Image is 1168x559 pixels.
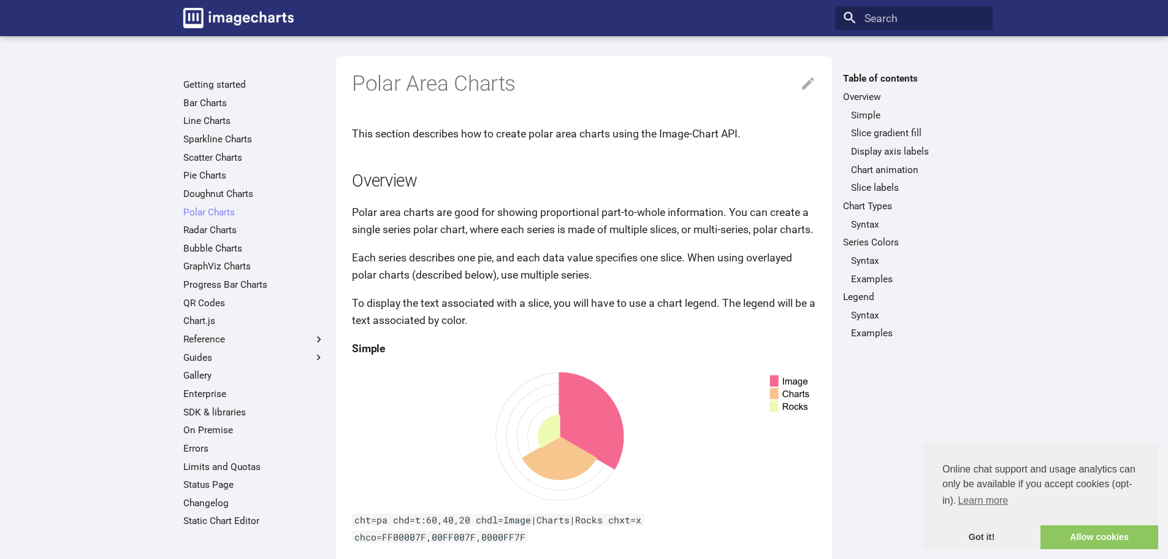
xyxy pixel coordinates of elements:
a: Changelog [183,497,325,509]
a: Pie Charts [183,169,325,182]
a: Status Page [183,479,325,491]
input: Search [835,6,993,31]
a: Syntax [851,309,985,322]
a: Bar Charts [183,97,325,109]
a: Image-Charts documentation [178,2,299,33]
a: Chart.js [183,315,325,327]
p: To display the text associated with a slice, you will have to use a chart legend. The legend will... [352,295,816,329]
a: Slice labels [851,182,985,194]
img: static polar chart [352,368,816,500]
nav: Overview [843,109,985,195]
a: QR Codes [183,297,325,309]
a: Series Colors [843,236,985,249]
label: Table of contents [835,72,993,85]
a: Examples [851,327,985,339]
a: Radar Charts [183,224,325,236]
a: On Premise [183,424,325,436]
a: SDK & libraries [183,406,325,418]
a: Syntax [851,255,985,267]
a: Doughnut Charts [183,188,325,200]
label: Reference [183,333,325,345]
p: Polar area charts are good for showing proportional part-to-whole information. You can create a s... [352,204,816,238]
h1: Polar Area Charts [352,70,816,98]
a: Polar Charts [183,206,325,218]
a: Legend [843,291,985,303]
img: logo [183,8,294,28]
nav: Series Colors [843,255,985,285]
nav: Table of contents [835,72,993,339]
nav: Chart Types [843,218,985,231]
a: Simple [851,109,985,121]
a: Slice gradient fill [851,127,985,139]
a: allow cookies [1040,525,1158,550]
a: Getting started [183,79,325,91]
p: This section describes how to create polar area charts using the Image-Chart API. [352,125,816,142]
a: Examples [851,273,985,285]
a: Bubble Charts [183,242,325,255]
a: Sparkline Charts [183,133,325,145]
a: Limits and Quotas [183,461,325,473]
p: Each series describes one pie, and each data value specifies one slice. When using overlayed pola... [352,249,816,283]
a: Display axis labels [851,145,985,158]
code: cht=pa chd=t:60,40,20 chdl=Image|Charts|Rocks chxt=x chco=FF00007F,00FF007F,0000FF7F [352,514,644,543]
h4: Simple [352,340,816,357]
a: GraphViz Charts [183,260,325,272]
a: Errors [183,442,325,455]
a: learn more about cookies [956,492,1010,510]
a: Overview [843,91,985,103]
a: Scatter Charts [183,152,325,164]
nav: Legend [843,309,985,340]
a: Static Chart Editor [183,515,325,527]
a: Enterprise [183,388,325,400]
div: cookieconsent [923,442,1158,549]
a: dismiss cookie message [923,525,1040,550]
label: Guides [183,352,325,364]
a: Chart animation [851,164,985,176]
span: Online chat support and usage analytics can only be available if you accept cookies (opt-in). [942,462,1139,510]
a: Chart Types [843,200,985,212]
h2: Overview [352,169,816,193]
a: Progress Bar Charts [183,279,325,291]
a: Syntax [851,218,985,231]
a: Line Charts [183,115,325,127]
a: Gallery [183,369,325,382]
